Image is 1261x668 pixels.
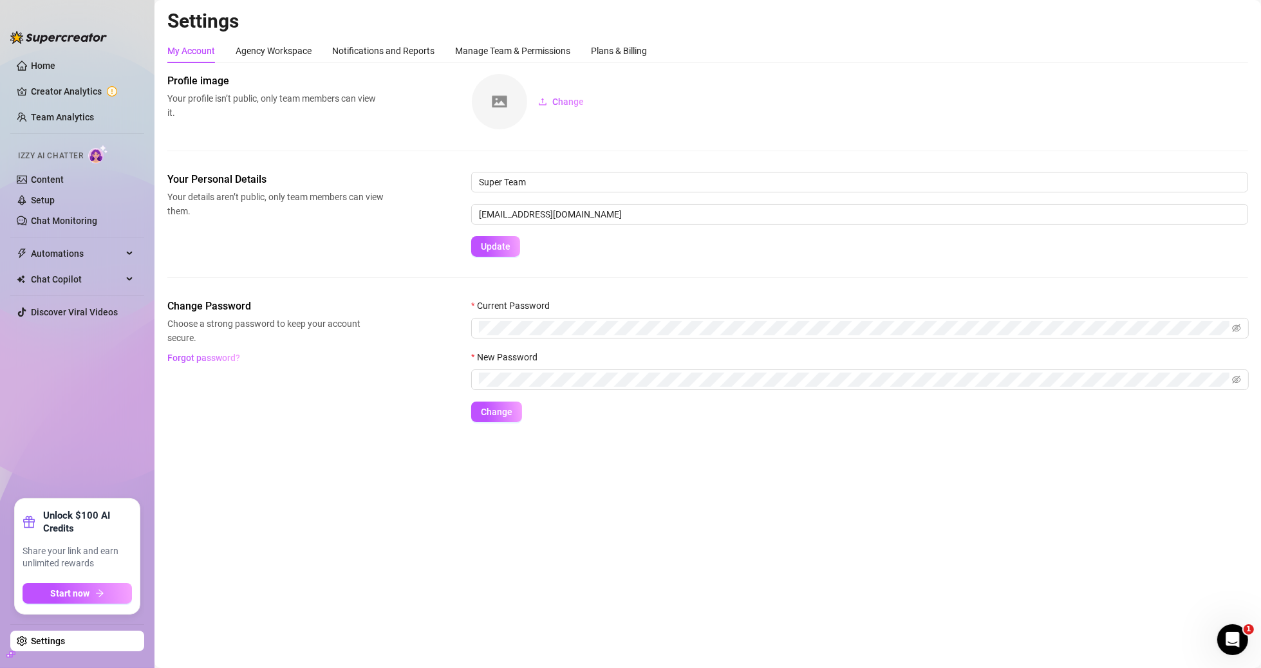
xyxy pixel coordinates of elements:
[236,44,312,58] div: Agency Workspace
[168,353,241,363] span: Forgot password?
[167,172,384,187] span: Your Personal Details
[479,373,1229,387] input: New Password
[552,97,584,107] span: Change
[167,44,215,58] div: My Account
[88,145,108,163] img: AI Chatter
[471,350,546,364] label: New Password
[1232,375,1241,384] span: eye-invisible
[31,174,64,185] a: Content
[23,545,132,570] span: Share your link and earn unlimited rewards
[23,583,132,604] button: Start nowarrow-right
[31,195,55,205] a: Setup
[43,509,132,535] strong: Unlock $100 AI Credits
[31,243,122,264] span: Automations
[31,60,55,71] a: Home
[6,650,15,659] span: build
[332,44,434,58] div: Notifications and Reports
[17,275,25,284] img: Chat Copilot
[591,44,647,58] div: Plans & Billing
[31,307,118,317] a: Discover Viral Videos
[10,31,107,44] img: logo-BBDzfeDw.svg
[95,589,104,598] span: arrow-right
[167,91,384,120] span: Your profile isn’t public, only team members can view it.
[528,91,594,112] button: Change
[538,97,547,106] span: upload
[31,112,94,122] a: Team Analytics
[481,241,510,252] span: Update
[471,172,1248,192] input: Enter name
[18,150,83,162] span: Izzy AI Chatter
[23,515,35,528] span: gift
[167,190,384,218] span: Your details aren’t public, only team members can view them.
[31,81,134,102] a: Creator Analytics exclamation-circle
[167,9,1248,33] h2: Settings
[31,636,65,646] a: Settings
[167,299,384,314] span: Change Password
[51,588,90,598] span: Start now
[17,248,27,259] span: thunderbolt
[481,407,512,417] span: Change
[1217,624,1248,655] iframe: Intercom live chat
[31,269,122,290] span: Chat Copilot
[1232,324,1241,333] span: eye-invisible
[471,204,1248,225] input: Enter new email
[455,44,570,58] div: Manage Team & Permissions
[167,73,384,89] span: Profile image
[479,321,1229,335] input: Current Password
[471,236,520,257] button: Update
[471,402,522,422] button: Change
[1244,624,1254,635] span: 1
[31,216,97,226] a: Chat Monitoring
[472,74,527,129] img: square-placeholder.png
[167,348,241,368] button: Forgot password?
[471,299,558,313] label: Current Password
[167,317,384,345] span: Choose a strong password to keep your account secure.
